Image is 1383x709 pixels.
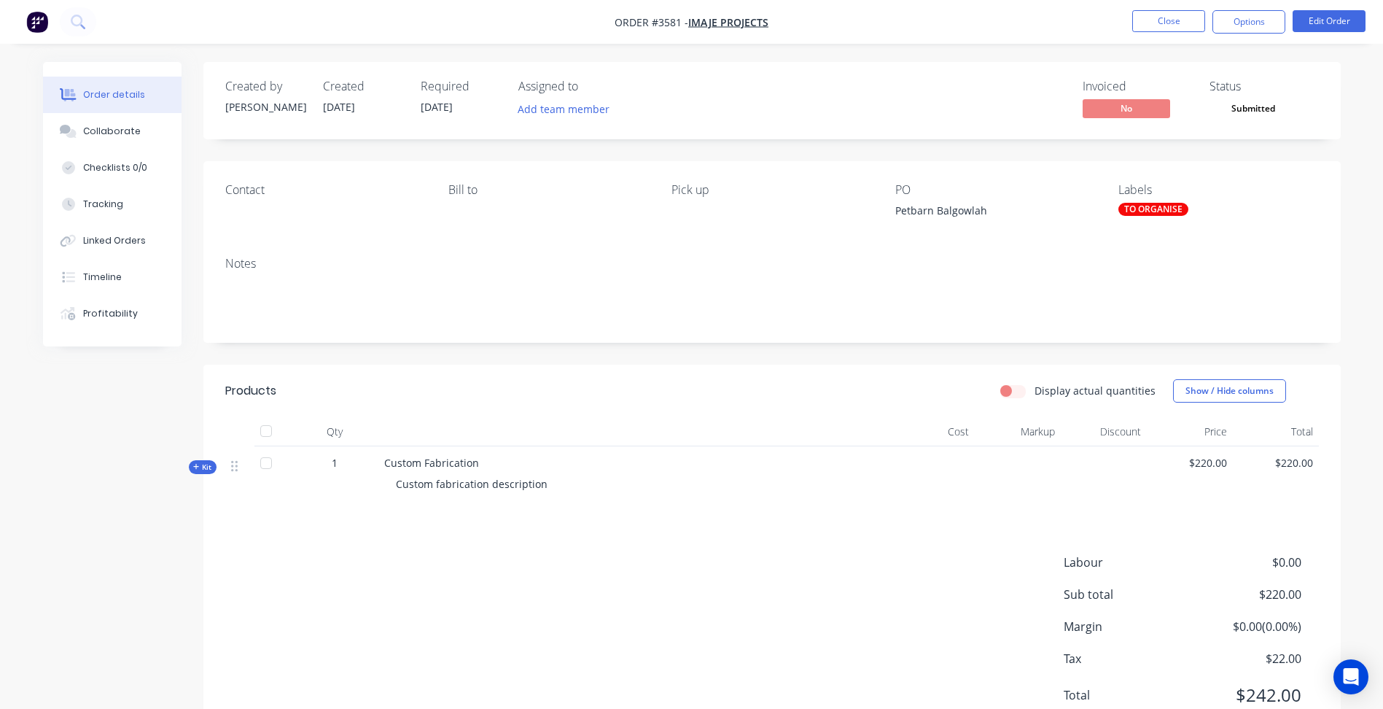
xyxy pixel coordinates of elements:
[83,271,122,284] div: Timeline
[895,203,1078,223] div: Petbarn Balgowlah
[1193,682,1301,708] span: $242.00
[1193,554,1301,571] span: $0.00
[1064,618,1193,635] span: Margin
[396,477,548,491] span: Custom fabrication description
[421,100,453,114] span: [DATE]
[225,382,276,400] div: Products
[421,80,501,93] div: Required
[975,417,1061,446] div: Markup
[83,198,123,211] div: Tracking
[1233,417,1319,446] div: Total
[323,100,355,114] span: [DATE]
[83,88,145,101] div: Order details
[1064,554,1193,571] span: Labour
[1147,417,1233,446] div: Price
[615,15,688,29] span: Order #3581 -
[1064,686,1193,704] span: Total
[1193,586,1301,603] span: $220.00
[83,125,141,138] div: Collaborate
[1209,99,1297,117] span: Submitted
[1064,650,1193,667] span: Tax
[43,186,182,222] button: Tracking
[384,456,479,470] span: Custom Fabrication
[332,455,338,470] span: 1
[189,460,217,474] div: Kit
[1193,650,1301,667] span: $22.00
[225,257,1319,271] div: Notes
[671,183,871,197] div: Pick up
[1239,455,1313,470] span: $220.00
[1293,10,1366,32] button: Edit Order
[83,234,146,247] div: Linked Orders
[510,99,617,119] button: Add team member
[1064,586,1193,603] span: Sub total
[1035,383,1156,398] label: Display actual quantities
[1118,183,1318,197] div: Labels
[83,161,147,174] div: Checklists 0/0
[43,259,182,295] button: Timeline
[1153,455,1227,470] span: $220.00
[43,150,182,186] button: Checklists 0/0
[1209,99,1297,121] button: Submitted
[83,307,138,320] div: Profitability
[895,183,1095,197] div: PO
[43,113,182,150] button: Collaborate
[1209,80,1319,93] div: Status
[1132,10,1205,32] button: Close
[448,183,648,197] div: Bill to
[1173,379,1286,403] button: Show / Hide columns
[225,99,305,115] div: [PERSON_NAME]
[1212,10,1285,34] button: Options
[518,80,664,93] div: Assigned to
[1118,203,1188,216] div: TO ORGANISE
[1061,417,1147,446] div: Discount
[1193,618,1301,635] span: $0.00 ( 0.00 %)
[1333,659,1368,694] div: Open Intercom Messenger
[225,80,305,93] div: Created by
[43,295,182,332] button: Profitability
[323,80,403,93] div: Created
[193,462,212,473] span: Kit
[225,183,425,197] div: Contact
[1083,99,1170,117] span: No
[26,11,48,33] img: Factory
[518,99,618,119] button: Add team member
[1083,80,1192,93] div: Invoiced
[43,77,182,113] button: Order details
[43,222,182,259] button: Linked Orders
[291,417,378,446] div: Qty
[889,417,975,446] div: Cost
[688,15,768,29] a: Imaje Projects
